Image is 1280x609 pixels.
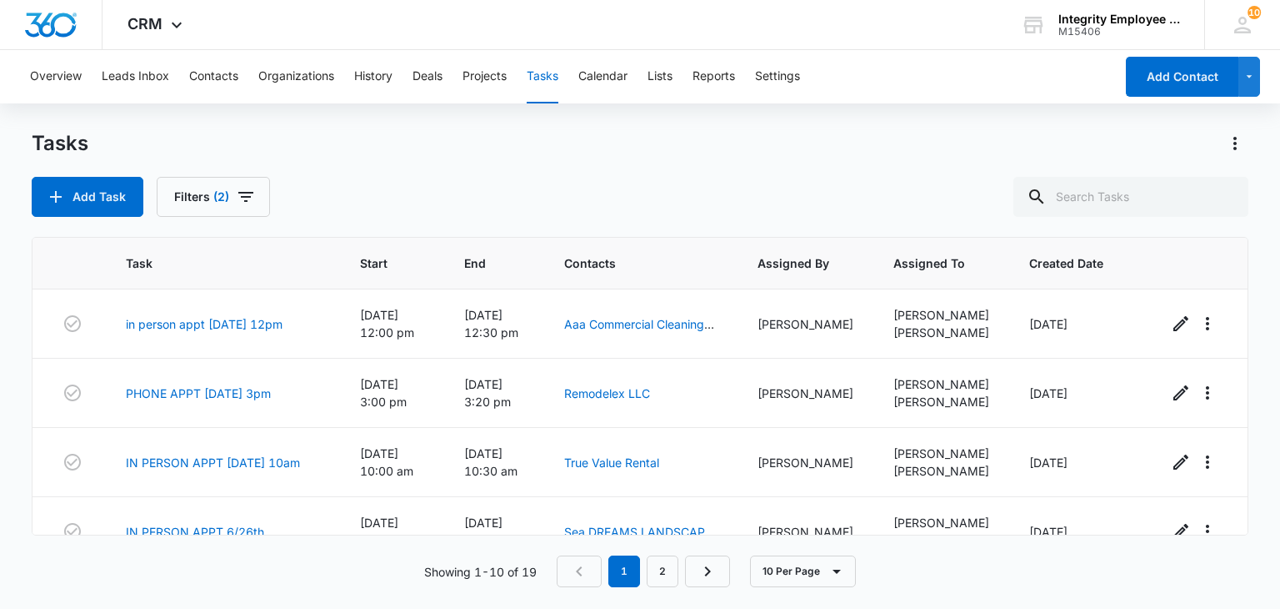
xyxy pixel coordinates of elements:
p: Showing 1-10 of 19 [424,563,537,581]
a: in person appt [DATE] 12pm [126,315,282,333]
div: [PERSON_NAME] [893,375,989,393]
a: Sea DREAMS LANDSCAPE DESIGN [564,525,715,556]
button: Contacts [189,50,238,103]
span: [DATE] [1029,455,1067,470]
span: Created Date [1029,254,1103,272]
div: [PERSON_NAME] [893,306,989,324]
button: History [354,50,392,103]
span: [DATE] 3:00 pm [464,516,511,547]
a: Page 2 [647,556,678,587]
span: [DATE] [1029,386,1067,400]
a: IN PERSON APPT [DATE] 10am [126,454,300,471]
div: [PERSON_NAME] [757,315,853,333]
span: [DATE] [1029,525,1067,539]
span: Assigned To [893,254,965,272]
span: Contacts [564,254,693,272]
button: Actions [1222,130,1248,157]
button: Filters(2) [157,177,270,217]
input: Search Tasks [1013,177,1248,217]
span: [DATE] 2:30 pm [360,516,407,547]
span: (2) [213,191,229,203]
em: 1 [608,556,640,587]
span: [DATE] 3:00 pm [360,377,407,409]
button: Add Contact [1126,57,1238,97]
div: [PERSON_NAME] [893,462,989,480]
a: Aaa Commercial Cleaning LLC [564,317,714,349]
a: IN PERSON APPT 6/26th [126,523,264,541]
div: [PERSON_NAME] [893,445,989,462]
a: Remodelex LLC [564,386,650,400]
span: [DATE] 10:00 am [360,446,413,478]
span: [DATE] 10:30 am [464,446,517,478]
button: Deals [412,50,442,103]
button: Leads Inbox [102,50,169,103]
span: 10 [1247,6,1261,19]
span: [DATE] 3:20 pm [464,377,511,409]
span: [DATE] 12:30 pm [464,308,518,340]
div: [PERSON_NAME] [757,523,853,541]
div: [PERSON_NAME] [893,324,989,341]
div: account id [1058,26,1180,38]
span: CRM [127,15,162,33]
span: End [464,254,500,272]
button: Calendar [578,50,627,103]
div: notifications count [1247,6,1261,19]
button: Lists [647,50,672,103]
span: Start [360,254,400,272]
button: Overview [30,50,82,103]
button: Settings [755,50,800,103]
button: 10 Per Page [750,556,856,587]
nav: Pagination [557,556,730,587]
h1: Tasks [32,131,88,156]
div: account name [1058,13,1180,26]
button: Tasks [527,50,558,103]
span: Task [126,254,296,272]
button: Projects [462,50,507,103]
div: [PERSON_NAME] [893,393,989,410]
div: [PERSON_NAME] [893,531,989,549]
div: [PERSON_NAME] [893,514,989,531]
span: [DATE] 12:00 pm [360,308,414,340]
button: Organizations [258,50,334,103]
button: Reports [692,50,735,103]
span: Assigned By [757,254,829,272]
button: Add Task [32,177,143,217]
div: [PERSON_NAME] [757,385,853,402]
span: [DATE] [1029,317,1067,331]
a: Next Page [685,556,730,587]
a: PHONE APPT [DATE] 3pm [126,385,271,402]
div: [PERSON_NAME] [757,454,853,471]
a: True Value Rental [564,455,659,470]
